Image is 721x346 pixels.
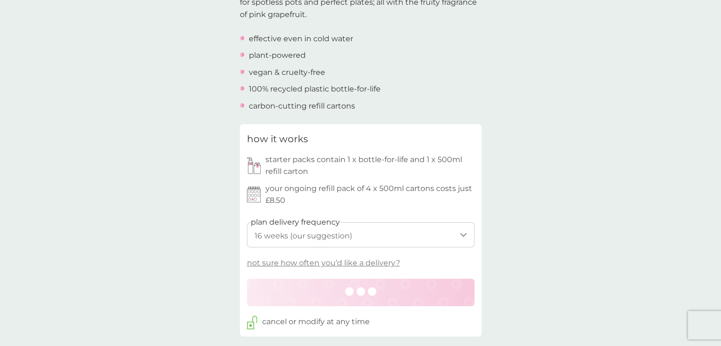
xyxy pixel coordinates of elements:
p: carbon-cutting refill cartons [249,100,355,112]
p: plant-powered [249,49,306,62]
p: starter packs contain 1 x bottle-for-life and 1 x 500ml refill carton [265,154,475,178]
h3: how it works [247,131,308,146]
label: plan delivery frequency [251,216,340,228]
p: effective even in cold water [249,33,353,45]
p: cancel or modify at any time [262,316,370,328]
p: not sure how often you’d like a delivery? [247,257,400,269]
p: 100% recycled plastic bottle-for-life [249,83,381,95]
p: vegan & cruelty-free [249,66,325,79]
p: your ongoing refill pack of 4 x 500ml cartons costs just £8.50 [265,182,475,207]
